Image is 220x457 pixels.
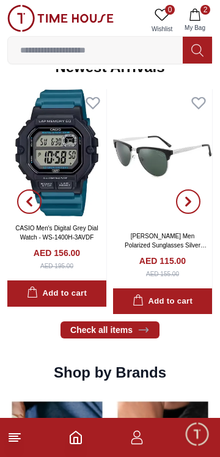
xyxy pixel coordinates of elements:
[139,255,186,267] h4: AED 115.00
[177,5,213,36] button: 2My Bag
[200,5,210,15] span: 2
[34,247,80,259] h4: AED 156.00
[15,225,98,241] a: CASIO Men's Digital Grey Dial Watch - WS-1400H-3AVDF
[165,5,175,15] span: 0
[133,294,193,309] div: Add to cart
[40,261,73,271] div: AED 195.00
[68,430,83,445] a: Home
[146,269,179,279] div: AED 155.00
[113,288,212,315] button: Add to cart
[7,89,106,216] img: CASIO Men's Digital Grey Dial Watch - WS-1400H-3AVDF
[184,421,211,448] div: Chat Widget
[147,5,177,36] a: 0Wishlist
[147,24,177,34] span: Wishlist
[113,89,212,224] img: LEE COOPER Men Polarized Sunglasses Silver Mirror Lens - LC1026C02
[125,233,207,258] a: [PERSON_NAME] Men Polarized Sunglasses Silver Mirror Lens - LC1026C02
[7,5,114,32] img: ...
[54,363,166,382] h2: Shop by Brands
[27,287,87,301] div: Add to cart
[180,23,210,32] span: My Bag
[61,321,159,338] a: Check all items
[7,280,106,307] button: Add to cart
